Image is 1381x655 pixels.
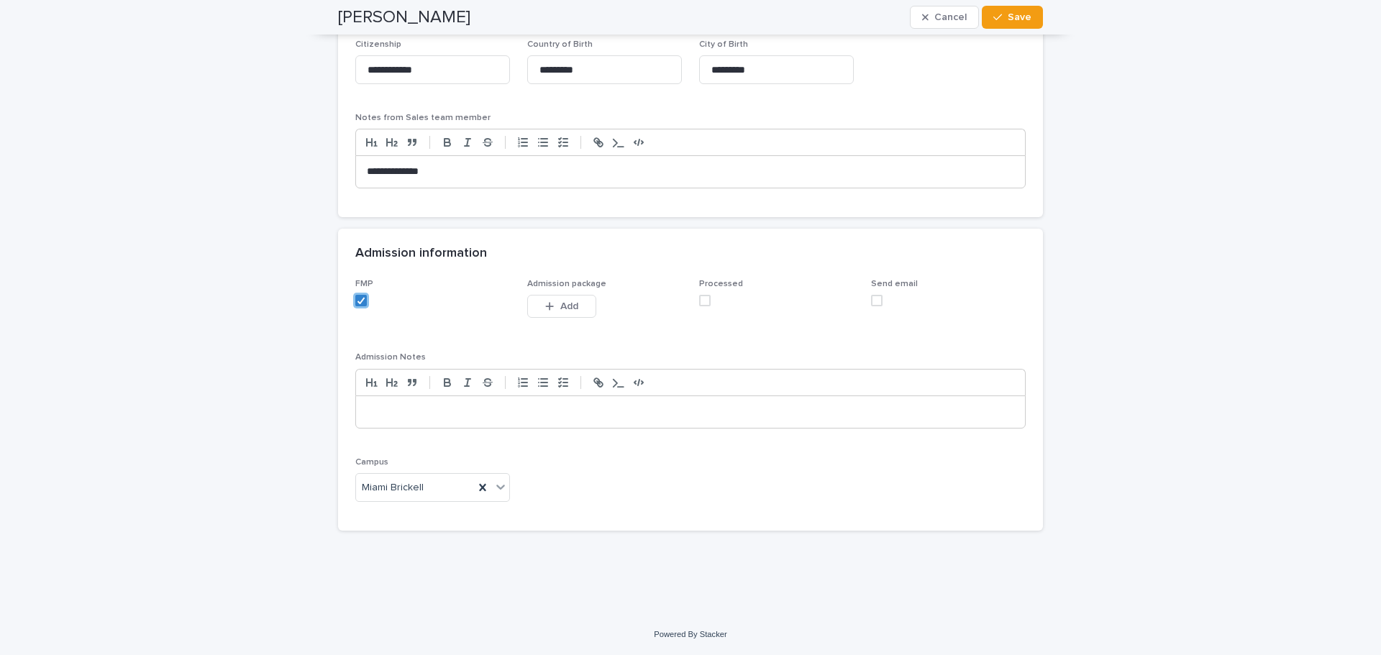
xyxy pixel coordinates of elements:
[654,630,726,638] a: Powered By Stacker
[527,295,596,318] button: Add
[355,353,426,362] span: Admission Notes
[527,40,593,49] span: Country of Birth
[527,280,606,288] span: Admission package
[1008,12,1031,22] span: Save
[355,114,491,122] span: Notes from Sales team member
[934,12,967,22] span: Cancel
[355,246,487,262] h2: Admission information
[982,6,1043,29] button: Save
[362,480,424,495] span: Miami Brickell
[338,7,470,28] h2: [PERSON_NAME]
[355,280,373,288] span: FMP
[910,6,979,29] button: Cancel
[871,280,918,288] span: Send email
[355,458,388,467] span: Campus
[355,40,401,49] span: Citizenship
[699,40,748,49] span: City of Birth
[699,280,743,288] span: Processed
[560,301,578,311] span: Add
